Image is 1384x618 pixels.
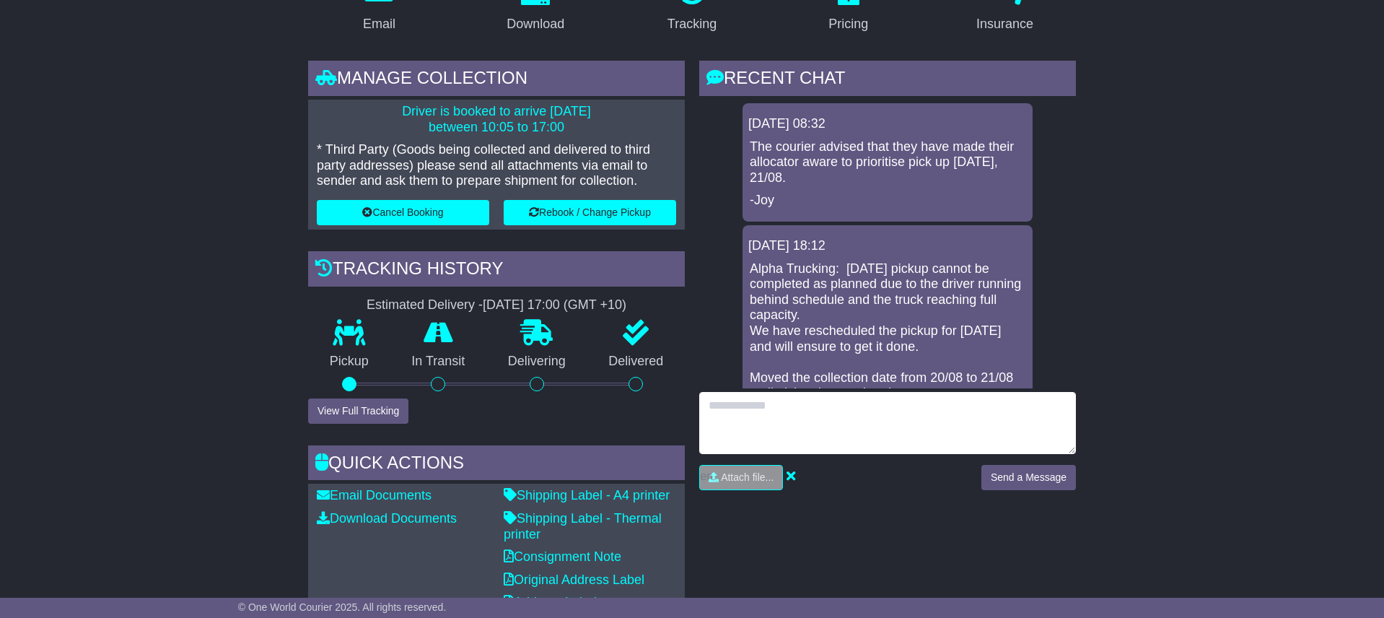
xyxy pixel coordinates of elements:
[748,116,1027,132] div: [DATE] 08:32
[363,14,395,34] div: Email
[504,573,644,587] a: Original Address Label
[504,549,621,564] a: Consignment Note
[317,200,489,225] button: Cancel Booking
[976,14,1033,34] div: Insurance
[308,61,685,100] div: Manage collection
[750,261,1025,417] p: Alpha Trucking: [DATE] pickup cannot be completed as planned due to the driver running behind sch...
[504,200,676,225] button: Rebook / Change Pickup
[699,61,1076,100] div: RECENT CHAT
[667,14,717,34] div: Tracking
[981,465,1076,490] button: Send a Message
[317,104,676,135] p: Driver is booked to arrive [DATE] between 10:05 to 17:00
[483,297,626,313] div: [DATE] 17:00 (GMT +10)
[748,238,1027,254] div: [DATE] 18:12
[750,193,1025,209] p: -Joy
[504,488,670,502] a: Shipping Label - A4 printer
[504,595,597,609] a: Address Label
[507,14,564,34] div: Download
[587,354,686,370] p: Delivered
[486,354,587,370] p: Delivering
[317,511,457,526] a: Download Documents
[308,399,408,424] button: View Full Tracking
[238,601,447,613] span: © One World Courier 2025. All rights reserved.
[308,297,685,313] div: Estimated Delivery -
[750,139,1025,186] p: The courier advised that they have made their allocator aware to prioritise pick up [DATE], 21/08.
[308,445,685,484] div: Quick Actions
[317,488,432,502] a: Email Documents
[317,142,676,189] p: * Third Party (Goods being collected and delivered to third party addresses) please send all atta...
[308,354,390,370] p: Pickup
[828,14,868,34] div: Pricing
[308,251,685,290] div: Tracking history
[504,511,662,541] a: Shipping Label - Thermal printer
[390,354,487,370] p: In Transit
